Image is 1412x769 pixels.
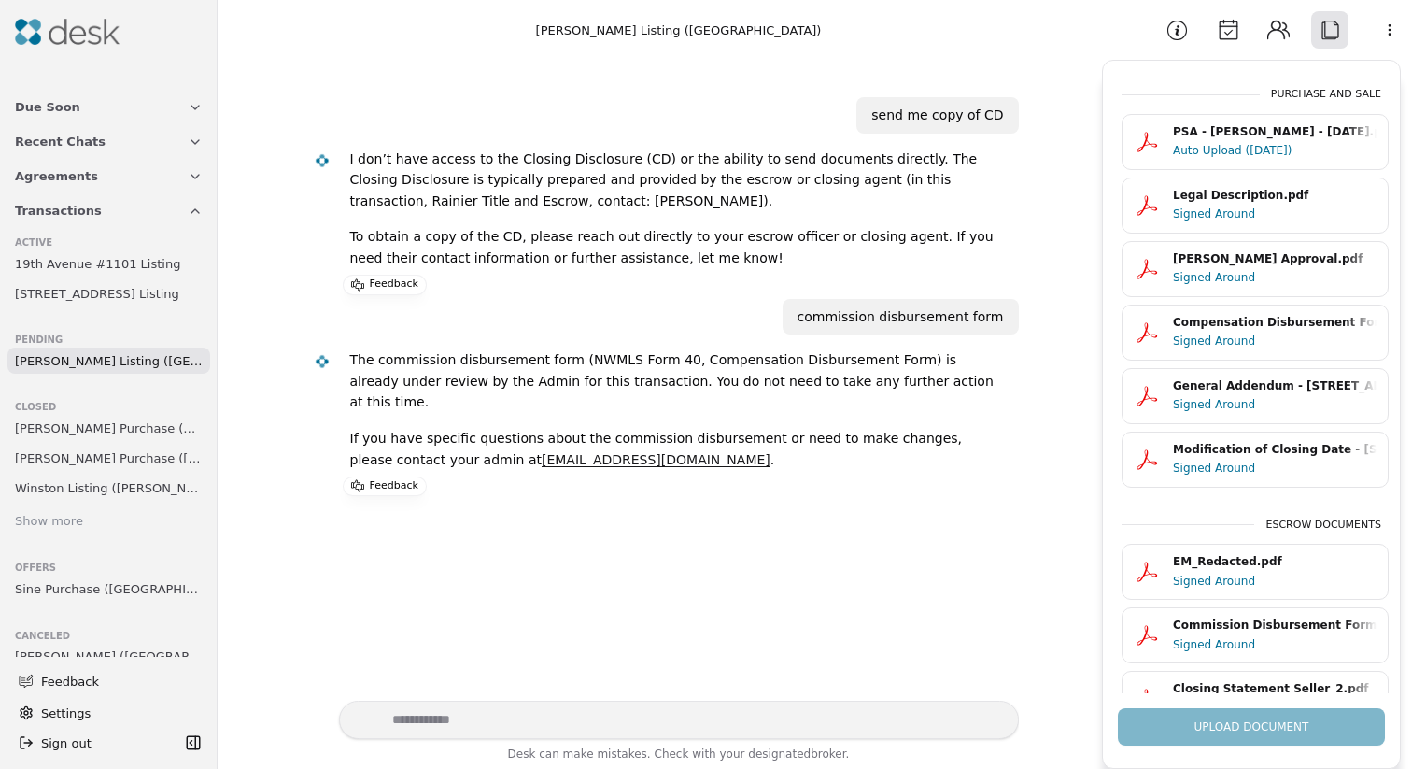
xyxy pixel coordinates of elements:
button: Modification of Closing Date - [STREET_ADDRESS]pdfSigned Around [1122,432,1389,488]
img: Desk [15,19,120,45]
div: Offers [15,561,203,576]
div: Modification of Closing Date - [STREET_ADDRESS]pdf [1173,441,1377,459]
div: PSA - [PERSON_NAME] - [DATE].pdf [1173,123,1377,141]
img: Desk [314,354,330,370]
button: Due Soon [4,90,214,124]
button: Legal Description.pdfSigned Around [1122,178,1389,234]
button: Sign out [11,728,180,758]
span: Sine Purchase ([GEOGRAPHIC_DATA]) [15,579,203,599]
div: Show more [15,512,83,532]
div: Signed Around [1173,459,1377,477]
a: [EMAIL_ADDRESS][DOMAIN_NAME] [542,452,770,467]
div: Pending [15,333,203,348]
button: Commission Disbursement Form - [STREET_ADDRESS]pdfSigned Around [1122,607,1389,663]
div: Legal Description.pdf [1173,187,1377,205]
span: Transactions [15,201,102,221]
span: [PERSON_NAME] Purchase (Eustis [PERSON_NAME]) [15,419,203,438]
div: Signed Around [1173,332,1377,350]
button: Agreements [4,159,214,193]
span: Due Soon [15,97,80,117]
div: Canceled [15,629,203,644]
p: I don’t have access to the Closing Disclosure (CD) or the ability to send documents directly. The... [350,149,1004,212]
div: Signed Around [1173,268,1377,287]
div: Commission Disbursement Form - [STREET_ADDRESS]pdf [1173,617,1377,634]
span: Settings [41,704,91,723]
div: Active [15,235,203,250]
div: Signed Around [1173,572,1377,591]
div: Purchase and Sale [1271,87,1381,103]
button: Compensation Disbursement Form.pdfSigned Around [1122,305,1389,361]
textarea: Write your prompt here [339,701,1019,739]
span: designated [748,748,811,761]
button: Settings [11,698,206,728]
div: Closed [15,400,203,415]
p: The commission disbursement form (NWMLS Form 40, Compensation Disbursement Form) is already under... [350,349,1004,413]
div: Closing Statement Seller_2.pdf [1173,680,1377,698]
div: Signed Around [1173,395,1377,414]
span: Feedback [41,672,191,691]
button: General Addendum - [STREET_ADDRESS]pdfSigned Around [1122,368,1389,424]
p: To obtain a copy of the CD, please reach out directly to your escrow officer or closing agent. If... [350,226,1004,268]
button: EM_Redacted.pdfSigned Around [1122,544,1389,600]
span: [PERSON_NAME] Purchase ([PERSON_NAME]) [15,449,203,468]
div: General Addendum - [STREET_ADDRESS]pdf [1173,377,1377,395]
button: Recent Chats [4,124,214,159]
span: [STREET_ADDRESS] Listing [15,284,179,304]
p: Feedback [370,276,418,294]
p: Feedback [370,477,418,496]
button: PSA - [PERSON_NAME] - [DATE].pdfAuto Upload ([DATE]) [1122,114,1389,170]
span: 19th Avenue #1101 Listing [15,254,180,274]
button: Feedback [7,664,203,698]
span: Winston Listing ([PERSON_NAME][GEOGRAPHIC_DATA] Dr) [15,478,203,498]
div: Signed Around [1173,635,1377,654]
button: Transactions [4,193,214,228]
div: Desk can make mistakes. Check with your broker. [339,745,1019,769]
div: [PERSON_NAME] Approval.pdf [1173,250,1377,268]
div: EM_Redacted.pdf [1173,553,1377,571]
span: Sign out [41,733,92,753]
div: Escrow Documents [1265,518,1381,534]
button: Closing Statement Seller_2.pdfSigned Around [1122,671,1389,727]
span: Recent Chats [15,132,106,151]
p: If you have specific questions about the commission disbursement or need to make changes, please ... [350,428,1004,470]
div: Signed Around [1173,205,1377,223]
img: Desk [314,152,330,168]
div: [PERSON_NAME] Listing ([GEOGRAPHIC_DATA]) [536,21,822,40]
div: send me copy of CD [871,105,1003,126]
div: Auto Upload ([DATE]) [1173,141,1377,160]
span: Agreements [15,166,98,186]
span: [PERSON_NAME] ([GEOGRAPHIC_DATA]) [15,647,203,666]
span: [PERSON_NAME] Listing ([GEOGRAPHIC_DATA]) [15,351,203,371]
button: [PERSON_NAME] Approval.pdfSigned Around [1122,241,1389,297]
div: commission disbursement form [798,306,1004,328]
div: Compensation Disbursement Form.pdf [1173,314,1377,332]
